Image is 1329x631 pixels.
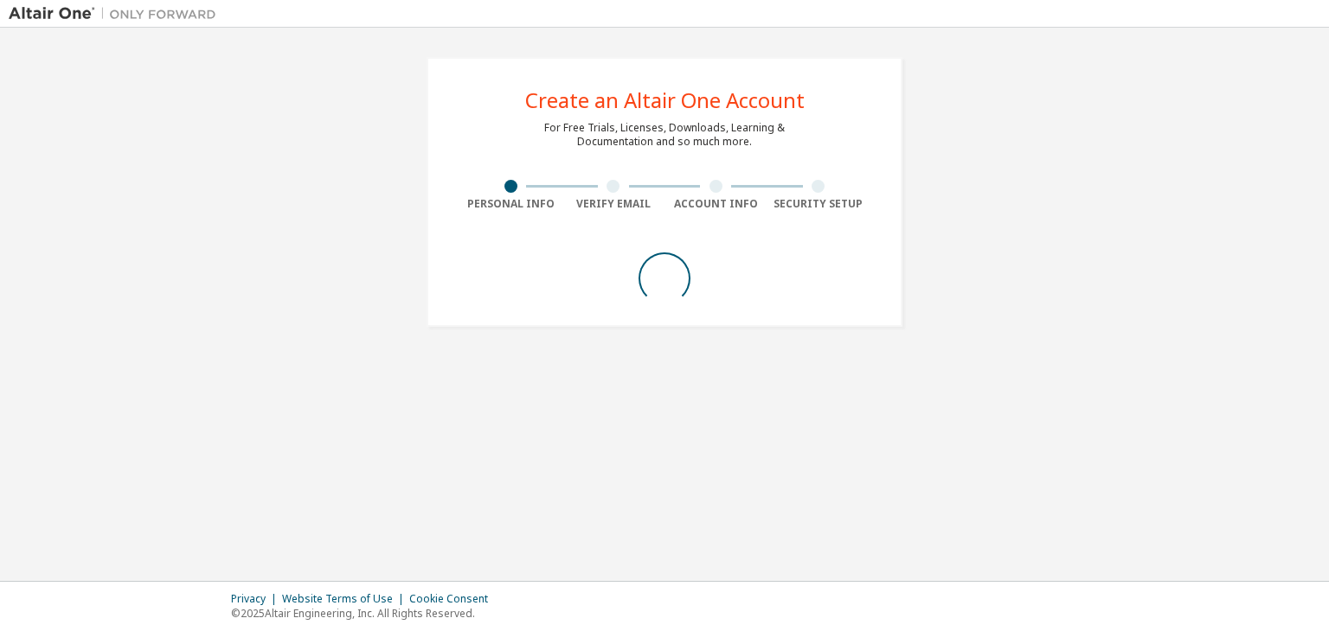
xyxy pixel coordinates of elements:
[9,5,225,22] img: Altair One
[409,592,498,606] div: Cookie Consent
[562,197,665,211] div: Verify Email
[231,592,282,606] div: Privacy
[664,197,767,211] div: Account Info
[231,606,498,621] p: © 2025 Altair Engineering, Inc. All Rights Reserved.
[459,197,562,211] div: Personal Info
[525,90,805,111] div: Create an Altair One Account
[544,121,785,149] div: For Free Trials, Licenses, Downloads, Learning & Documentation and so much more.
[282,592,409,606] div: Website Terms of Use
[767,197,870,211] div: Security Setup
